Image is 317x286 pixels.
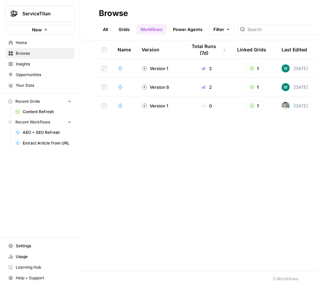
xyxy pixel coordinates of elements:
[16,50,71,56] span: Browse
[16,40,71,46] span: Home
[99,24,112,35] a: All
[99,8,128,19] div: Browse
[282,102,308,110] div: [DATE]
[118,40,131,59] div: Name
[245,82,263,92] button: 1
[12,138,74,149] a: Extract Article from URL
[16,275,71,281] span: Help + Support
[5,80,74,91] a: Your Data
[213,26,224,33] span: Filter
[187,84,226,90] div: 2
[16,72,71,78] span: Opportunities
[16,254,71,260] span: Usage
[187,65,226,72] div: 2
[5,251,74,262] a: Usage
[15,119,50,125] span: Recent Workflows
[5,59,74,69] a: Insights
[248,26,315,33] input: Search
[282,83,290,91] img: vaiar9hhcrg879pubqop5lsxqhgw
[16,264,71,270] span: Learning Hub
[142,102,168,109] div: Version 1
[209,24,234,35] button: Filter
[32,26,42,33] span: New
[16,82,71,88] span: Your Data
[115,24,134,35] a: Grids
[23,109,71,115] span: Content Refresh
[5,117,74,127] button: Recent Workflows
[12,106,74,117] a: Content Refresh
[23,129,71,135] span: AEO + SEO Refresh
[15,98,40,104] span: Recent Grids
[142,40,159,59] div: Version
[5,5,74,22] button: Workspace: ServiceTitan
[282,40,307,59] div: Last Edited
[282,83,308,91] div: [DATE]
[282,64,308,72] div: [DATE]
[282,102,290,110] img: 0uf2op3642id4338fby3017pd0ed
[5,37,74,48] a: Home
[273,275,298,282] div: 3 Workflows
[8,8,20,20] img: ServiceTitan Logo
[22,10,63,17] span: ServiceTitan
[237,40,266,59] div: Linked Grids
[282,64,290,72] img: vaiar9hhcrg879pubqop5lsxqhgw
[245,63,263,74] button: 1
[5,48,74,59] a: Browse
[5,241,74,251] a: Settings
[142,65,168,72] div: Version 1
[136,24,166,35] a: Workflows
[16,61,71,67] span: Insights
[187,40,226,59] div: Total Runs (7d)
[118,84,131,90] a: AEO + SEO Refresh
[5,25,74,35] button: New
[245,100,263,111] button: 1
[142,84,169,90] div: Version 6
[5,273,74,283] button: Help + Support
[187,102,226,109] div: 0
[118,65,131,72] a: Extract Article from URL
[118,102,131,109] a: Write Article Content Brief
[5,96,74,106] button: Recent Grids
[12,127,74,138] a: AEO + SEO Refresh
[16,243,71,249] span: Settings
[5,262,74,273] a: Learning Hub
[5,69,74,80] a: Opportunities
[169,24,206,35] a: Power Agents
[23,140,71,146] span: Extract Article from URL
